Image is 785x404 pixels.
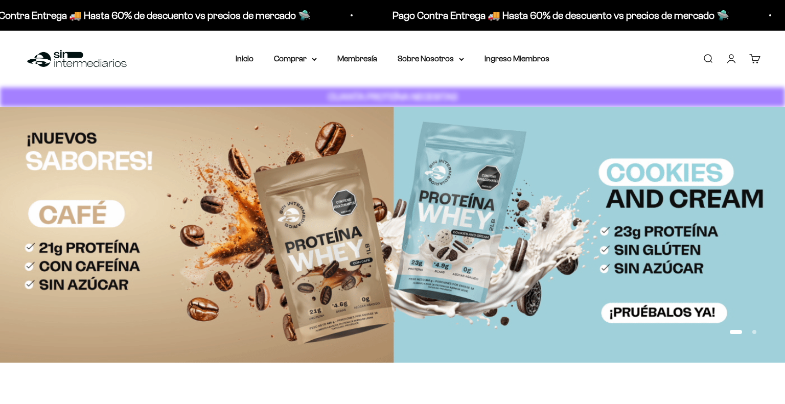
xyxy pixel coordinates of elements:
[328,91,457,102] strong: CUANTA PROTEÍNA NECESITAS
[274,52,317,65] summary: Comprar
[392,7,729,23] p: Pago Contra Entrega 🚚 Hasta 60% de descuento vs precios de mercado 🛸
[337,54,377,63] a: Membresía
[484,54,549,63] a: Ingreso Miembros
[236,54,253,63] a: Inicio
[398,52,464,65] summary: Sobre Nosotros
